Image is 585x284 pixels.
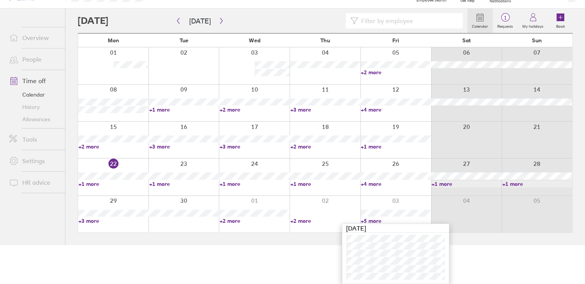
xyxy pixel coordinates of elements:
a: +2 more [220,106,290,113]
a: +2 more [290,217,360,224]
span: Wed [249,37,260,43]
a: Allowances [3,113,65,125]
label: My holidays [518,22,548,29]
a: +1 more [78,180,148,187]
a: History [3,101,65,113]
a: People [3,52,65,67]
a: Tools [3,132,65,147]
span: Fri [392,37,399,43]
span: Thu [320,37,330,43]
a: +3 more [78,217,148,224]
span: Mon [108,37,119,43]
a: +4 more [361,106,431,113]
a: +1 more [361,143,431,150]
a: Calendar [3,89,65,101]
a: +3 more [220,143,290,150]
input: Filter by employee [358,13,458,28]
a: 1Requests [493,8,518,33]
a: +5 more [361,217,431,224]
a: HR advice [3,175,65,190]
a: +1 more [290,180,360,187]
a: +3 more [290,106,360,113]
a: +1 more [220,180,290,187]
span: Sun [532,37,542,43]
span: 1 [493,15,518,21]
a: +1 more [432,180,502,187]
label: Calendar [467,22,493,29]
a: +1 more [149,180,219,187]
label: Book [552,22,570,29]
a: +2 more [361,69,431,76]
span: Tue [180,37,188,43]
a: +2 more [290,143,360,150]
a: Overview [3,30,65,45]
span: Sat [462,37,471,43]
a: +3 more [149,143,219,150]
a: +1 more [502,180,572,187]
a: Calendar [467,8,493,33]
a: +1 more [149,106,219,113]
a: Time off [3,73,65,89]
a: Book [548,8,573,33]
label: Requests [493,22,518,29]
a: +2 more [220,217,290,224]
button: [DATE] [183,15,217,27]
div: [DATE] [342,224,449,233]
a: Settings [3,153,65,169]
a: +4 more [361,180,431,187]
a: My holidays [518,8,548,33]
a: +2 more [78,143,148,150]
